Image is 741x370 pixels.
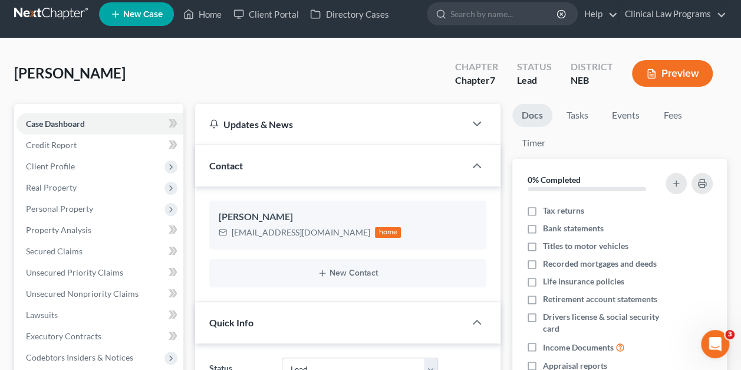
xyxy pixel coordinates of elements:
[26,267,123,277] span: Unsecured Priority Claims
[209,118,451,130] div: Updates & News
[619,4,726,25] a: Clinical Law Programs
[512,132,555,155] a: Timer
[219,210,477,224] div: [PERSON_NAME]
[543,293,657,305] span: Retirement account statements
[517,60,552,74] div: Status
[26,204,93,214] span: Personal Property
[209,160,243,171] span: Contact
[304,4,394,25] a: Directory Cases
[543,311,663,335] span: Drivers license & social security card
[177,4,228,25] a: Home
[490,74,495,86] span: 7
[17,283,183,304] a: Unsecured Nonpriority Claims
[375,227,401,238] div: home
[17,262,183,283] a: Unsecured Priority Claims
[632,60,713,87] button: Preview
[26,119,85,129] span: Case Dashboard
[517,74,552,87] div: Lead
[543,222,604,234] span: Bank statements
[17,220,183,241] a: Property Analysis
[455,60,498,74] div: Chapter
[543,258,657,270] span: Recorded mortgages and deeds
[17,113,183,135] a: Case Dashboard
[543,342,614,353] span: Income Documents
[17,304,183,326] a: Lawsuits
[123,10,163,19] span: New Case
[571,60,613,74] div: District
[512,104,552,127] a: Docs
[26,310,58,320] span: Lawsuits
[17,241,183,262] a: Secured Claims
[578,4,618,25] a: Help
[232,227,370,238] div: [EMAIL_ADDRESS][DOMAIN_NAME]
[14,64,126,81] span: [PERSON_NAME]
[26,140,77,150] span: Credit Report
[209,317,253,328] span: Quick Info
[725,330,735,339] span: 3
[528,175,581,185] strong: 0% Completed
[26,225,91,235] span: Property Analysis
[219,269,477,278] button: New Contact
[26,182,77,192] span: Real Property
[543,205,584,217] span: Tax returns
[26,331,101,341] span: Executory Contracts
[228,4,304,25] a: Client Portal
[543,276,624,287] span: Life insurance policies
[26,246,83,256] span: Secured Claims
[26,289,139,299] span: Unsecured Nonpriority Claims
[543,240,628,252] span: Titles to motor vehicles
[17,326,183,347] a: Executory Contracts
[602,104,649,127] a: Events
[557,104,598,127] a: Tasks
[571,74,613,87] div: NEB
[701,330,729,358] iframe: Intercom live chat
[450,3,558,25] input: Search by name...
[26,352,133,362] span: Codebtors Insiders & Notices
[654,104,691,127] a: Fees
[26,161,75,171] span: Client Profile
[455,74,498,87] div: Chapter
[17,135,183,156] a: Credit Report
